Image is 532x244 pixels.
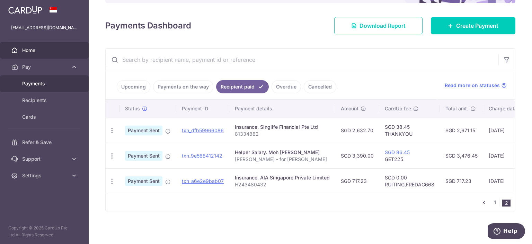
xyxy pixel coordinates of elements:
td: SGD 717.23 [335,168,379,194]
td: [DATE] [483,168,530,194]
span: Status [125,105,140,112]
td: [DATE] [483,143,530,168]
span: Payment Sent [125,151,162,161]
span: Refer & Save [22,139,68,146]
span: Home [22,47,68,54]
span: Read more on statuses [445,82,500,89]
span: Recipients [22,97,68,104]
th: Payment ID [176,100,229,118]
td: SGD 717.23 [440,168,483,194]
span: Amount [341,105,358,112]
td: SGD 3,390.00 [335,143,379,168]
a: Download Report [334,17,423,34]
nav: pager [480,194,515,211]
span: Create Payment [456,22,498,30]
a: Recipient paid [216,80,269,93]
td: GET225 [379,143,440,168]
span: Payment Sent [125,126,162,135]
span: Download Report [360,22,406,30]
td: [DATE] [483,118,530,143]
span: Payment Sent [125,176,162,186]
td: SGD 2,671.15 [440,118,483,143]
p: [EMAIL_ADDRESS][DOMAIN_NAME] [11,24,78,31]
h4: Payments Dashboard [105,19,191,32]
img: CardUp [8,6,42,14]
iframe: Opens a widget where you can find more information [488,223,525,241]
span: Pay [22,64,68,70]
p: [PERSON_NAME] - for [PERSON_NAME] [235,156,330,163]
input: Search by recipient name, payment id or reference [106,49,498,71]
a: Cancelled [304,80,336,93]
li: 2 [502,200,511,207]
div: Insurance. AIA Singapore Private Limited [235,174,330,181]
th: Payment details [229,100,335,118]
a: Upcoming [117,80,150,93]
div: Helper Salary. Moh [PERSON_NAME] [235,149,330,156]
span: Charge date [489,105,517,112]
p: H243480432 [235,181,330,188]
a: 1 [491,198,499,207]
td: SGD 38.45 THANKYOU [379,118,440,143]
span: CardUp fee [385,105,411,112]
span: Cards [22,113,68,120]
a: SGD 86.45 [385,149,410,155]
a: Overdue [272,80,301,93]
td: SGD 2,632.70 [335,118,379,143]
p: 81334882 [235,131,330,137]
span: Support [22,155,68,162]
span: Settings [22,172,68,179]
a: txn_a6e2e9bab07 [182,178,224,184]
div: Insurance. Singlife Financial Pte Ltd [235,124,330,131]
a: Payments on the way [153,80,213,93]
span: Total amt. [445,105,468,112]
span: Payments [22,80,68,87]
a: Create Payment [431,17,515,34]
a: txn_9e568412142 [182,153,222,159]
td: SGD 3,476.45 [440,143,483,168]
a: Read more on statuses [445,82,507,89]
td: SGD 0.00 RUITING,FREDAC668 [379,168,440,194]
a: txn_dfb59966086 [182,127,224,133]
